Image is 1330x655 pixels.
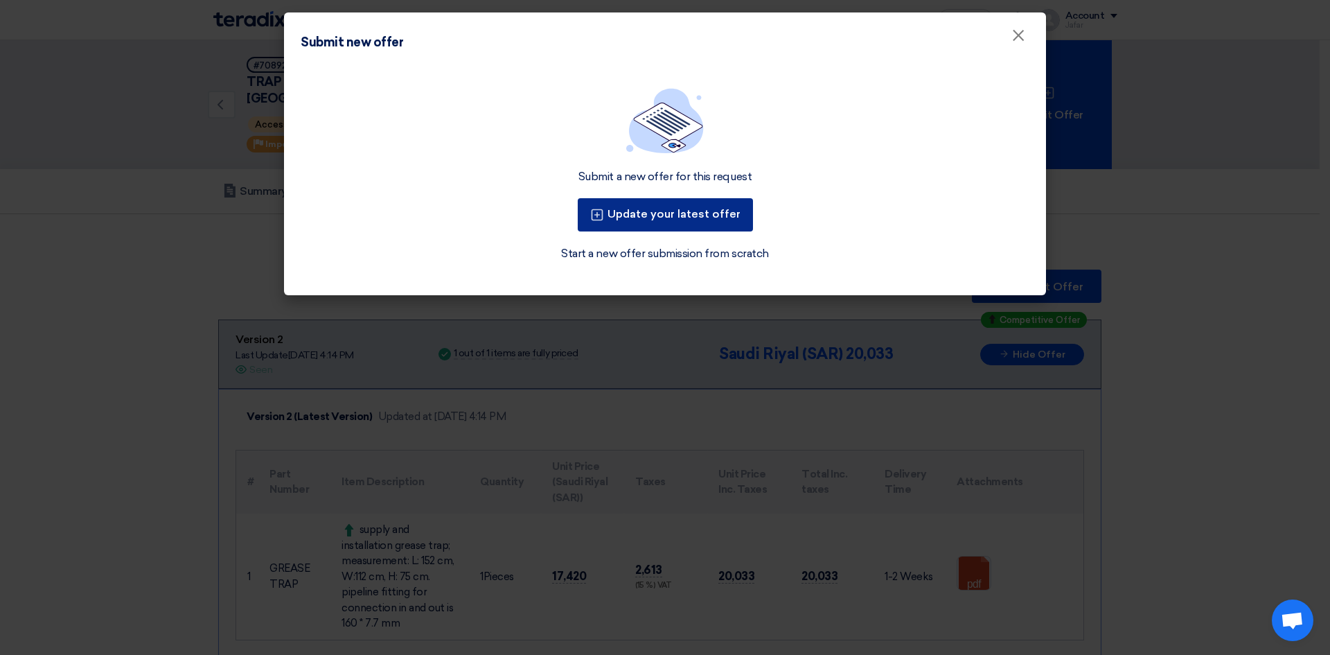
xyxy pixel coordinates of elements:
[626,88,704,153] img: empty_state_list.svg
[578,198,753,232] button: Update your latest offer
[1011,25,1025,53] span: ×
[561,245,768,262] a: Start a new offer submission from scratch
[1272,600,1313,641] a: Open chat
[578,170,752,184] div: Submit a new offer for this request
[301,33,403,52] div: Submit new offer
[1000,22,1036,50] button: Close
